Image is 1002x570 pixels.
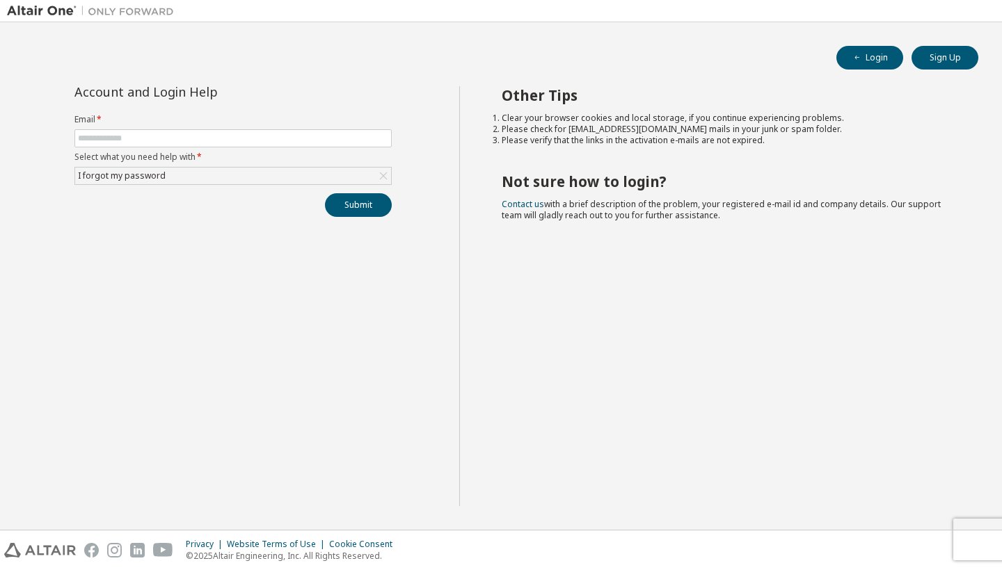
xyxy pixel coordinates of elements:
[186,550,401,562] p: © 2025 Altair Engineering, Inc. All Rights Reserved.
[502,86,954,104] h2: Other Tips
[502,198,544,210] a: Contact us
[502,113,954,124] li: Clear your browser cookies and local storage, if you continue experiencing problems.
[4,543,76,557] img: altair_logo.svg
[74,152,392,163] label: Select what you need help with
[836,46,903,70] button: Login
[186,539,227,550] div: Privacy
[153,543,173,557] img: youtube.svg
[325,193,392,217] button: Submit
[84,543,99,557] img: facebook.svg
[912,46,978,70] button: Sign Up
[107,543,122,557] img: instagram.svg
[502,124,954,135] li: Please check for [EMAIL_ADDRESS][DOMAIN_NAME] mails in your junk or spam folder.
[502,135,954,146] li: Please verify that the links in the activation e-mails are not expired.
[329,539,401,550] div: Cookie Consent
[502,172,954,190] h2: Not sure how to login?
[74,86,328,97] div: Account and Login Help
[227,539,329,550] div: Website Terms of Use
[75,168,391,184] div: I forgot my password
[74,114,392,125] label: Email
[130,543,145,557] img: linkedin.svg
[502,198,941,221] span: with a brief description of the problem, your registered e-mail id and company details. Our suppo...
[7,4,181,18] img: Altair One
[76,168,168,184] div: I forgot my password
